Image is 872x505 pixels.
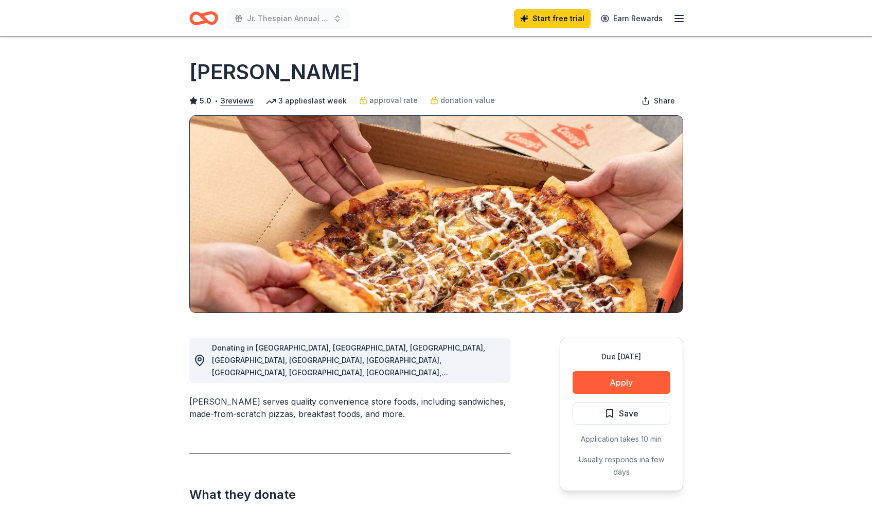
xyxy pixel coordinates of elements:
button: Save [573,402,670,425]
button: Jr. Thespian Annual Silent Auction [226,8,350,29]
span: • [214,97,218,105]
div: Usually responds in a few days [573,454,670,478]
button: 3reviews [221,95,254,107]
span: Donating in [GEOGRAPHIC_DATA], [GEOGRAPHIC_DATA], [GEOGRAPHIC_DATA], [GEOGRAPHIC_DATA], [GEOGRAPH... [212,343,485,414]
span: 5.0 [200,95,211,107]
h2: What they donate [189,486,510,503]
span: approval rate [369,94,418,107]
div: 3 applies last week [266,95,347,107]
button: Share [633,91,683,111]
div: Due [DATE] [573,351,670,363]
img: Image for Casey's [190,116,683,312]
a: donation value [430,94,495,107]
button: Apply [573,371,670,394]
a: Start free trial [514,9,591,28]
a: Home [189,6,218,30]
a: approval rate [359,94,418,107]
div: [PERSON_NAME] serves quality convenience store foods, including sandwiches, made-from-scratch piz... [189,395,510,420]
span: Share [654,95,675,107]
span: donation value [440,94,495,107]
div: Application takes 10 min [573,433,670,445]
span: Jr. Thespian Annual Silent Auction [247,12,329,25]
span: Save [619,407,638,420]
a: Earn Rewards [595,9,669,28]
h1: [PERSON_NAME] [189,58,360,86]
